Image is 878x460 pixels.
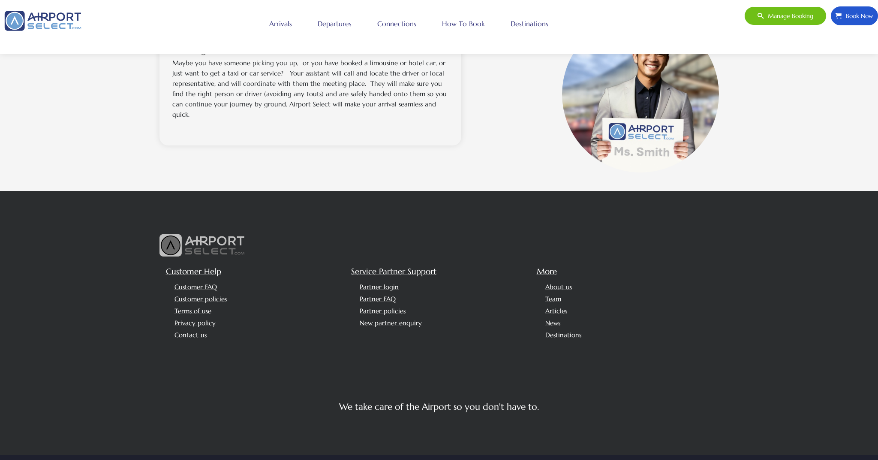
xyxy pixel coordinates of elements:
[440,13,487,34] a: How to book
[174,307,211,315] a: Terms of use
[375,13,418,34] a: Connections
[744,6,827,25] a: Manage booking
[174,283,217,291] a: Customer FAQ
[545,319,560,327] a: News
[166,402,713,412] p: We take care of the Airport so you don't have to.
[545,283,572,291] a: About us
[360,295,396,303] a: Partner FAQ
[174,331,207,339] a: Contact us
[172,58,449,120] p: Maybe you have someone picking you up, or you have booked a limousine or hotel car, or just want ...
[360,283,399,291] a: Partner login
[174,295,227,303] a: Customer policies
[267,13,294,34] a: Arrivals
[159,234,245,257] img: airport select logo
[351,266,530,278] h5: Service Partner Support
[537,266,716,278] h5: More
[764,7,813,25] span: Manage booking
[316,13,354,34] a: Departures
[545,307,567,315] a: Articles
[174,319,216,327] a: Privacy policy
[360,307,406,315] a: Partner policies
[166,266,345,278] h5: Customer Help
[360,319,422,327] a: New partner enquiry
[508,13,550,34] a: Destinations
[831,6,878,25] a: Book Now
[562,16,719,172] img: Airport Select Arrivals Finding the Driver
[545,331,581,339] a: Destinations
[545,295,561,303] a: Team
[842,7,873,25] span: Book Now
